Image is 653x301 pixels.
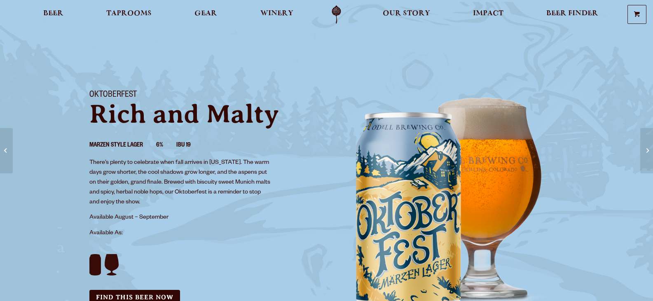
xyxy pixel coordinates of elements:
li: 6% [156,140,176,151]
span: Our Story [383,10,430,17]
a: Our Story [377,5,435,24]
p: Available August – September [89,213,271,223]
a: Odell Home [321,5,352,24]
a: Beer [38,5,69,24]
span: Beer [43,10,63,17]
a: Impact [468,5,509,24]
a: Taprooms [101,5,157,24]
span: Winery [260,10,293,17]
h1: Oktoberfest [89,90,317,101]
p: Available As: [89,229,317,238]
a: Beer Finder [541,5,604,24]
li: IBU 19 [176,140,204,151]
li: Marzen Style Lager [89,140,156,151]
span: Beer Finder [546,10,598,17]
a: Winery [255,5,299,24]
span: Taprooms [106,10,152,17]
a: Gear [189,5,222,24]
span: Gear [194,10,217,17]
p: Rich and Malty [89,101,317,127]
span: Impact [473,10,503,17]
p: There’s plenty to celebrate when fall arrives in [US_STATE]. The warm days grow shorter, the cool... [89,158,271,208]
